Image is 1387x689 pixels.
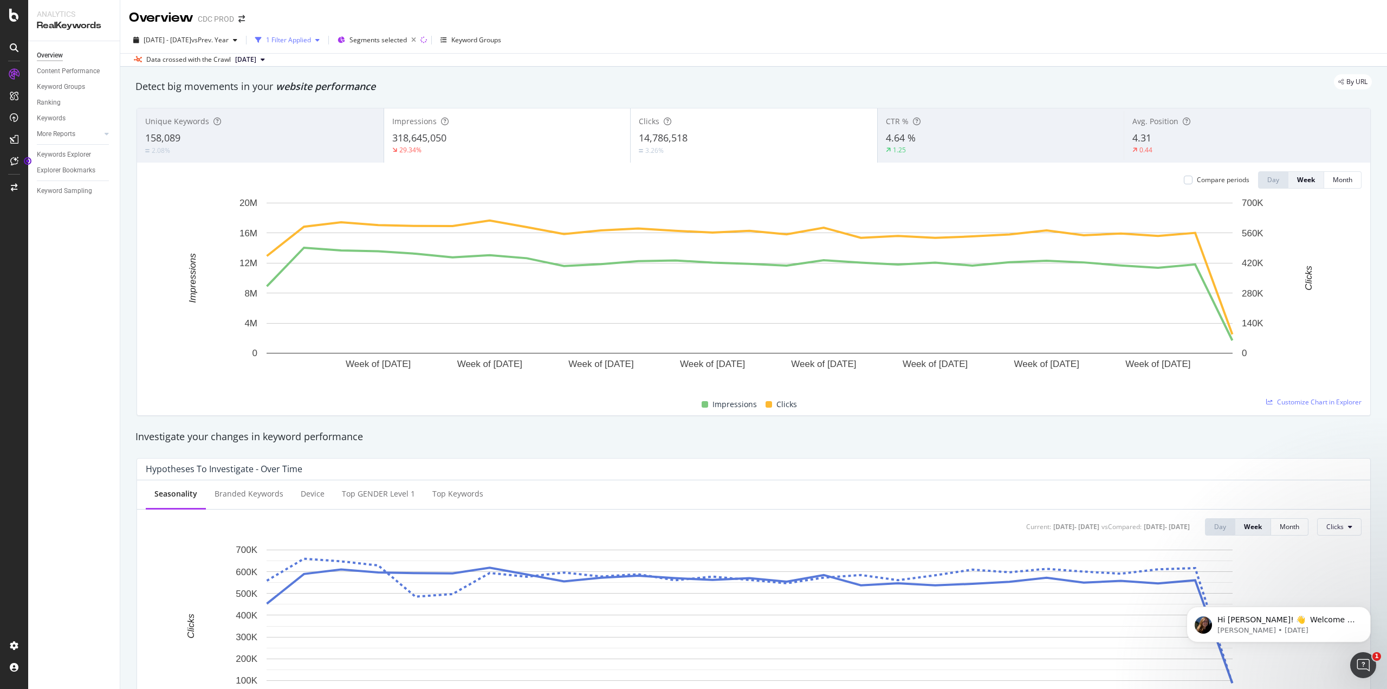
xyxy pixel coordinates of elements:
[239,198,257,208] text: 20M
[1235,518,1271,536] button: Week
[37,165,112,176] a: Explorer Bookmarks
[451,36,501,45] div: Keyword Groups
[244,288,257,299] text: 8M
[1266,397,1362,407] a: Customize Chart in Explorer
[37,50,63,61] div: Overview
[1205,518,1235,536] button: Day
[146,55,231,65] div: Data crossed with the Crawl
[1144,522,1190,531] div: [DATE] - [DATE]
[399,145,422,154] div: 29.34%
[187,253,198,303] text: Impressions
[301,488,325,499] div: Device
[392,116,437,126] span: Impressions
[639,149,643,152] img: Equal
[1132,116,1178,126] span: Avg. Position
[37,81,85,93] div: Keyword Groups
[645,146,664,155] div: 3.26%
[1258,171,1288,189] button: Day
[457,359,522,369] text: Week of [DATE]
[1125,359,1190,369] text: Week of [DATE]
[37,149,91,160] div: Keywords Explorer
[236,632,257,642] text: 300K
[342,488,415,499] div: Top GENDER Level 1
[37,66,112,77] a: Content Performance
[152,146,170,155] div: 2.08%
[198,14,234,24] div: CDC PROD
[1317,518,1362,536] button: Clicks
[1271,518,1308,536] button: Month
[135,430,1372,444] div: Investigate your changes in keyword performance
[252,348,257,358] text: 0
[236,610,257,621] text: 400K
[1346,79,1367,85] span: By URL
[333,31,420,49] button: Segments selected
[236,675,257,686] text: 100K
[392,131,446,144] span: 318,645,050
[432,488,483,499] div: Top Keywords
[1372,652,1381,661] span: 1
[191,36,229,45] span: vs Prev. Year
[1170,584,1387,660] iframe: Intercom notifications message
[1304,266,1314,291] text: Clicks
[37,9,111,20] div: Analytics
[236,566,257,577] text: 600K
[1277,397,1362,407] span: Customize Chart in Explorer
[37,128,101,140] a: More Reports
[235,55,256,65] span: 2025 Jun. 27th
[712,398,757,411] span: Impressions
[1242,348,1247,358] text: 0
[37,185,112,197] a: Keyword Sampling
[146,197,1353,385] svg: A chart.
[37,113,66,124] div: Keywords
[251,31,324,49] button: 1 Filter Applied
[1288,171,1324,189] button: Week
[893,145,906,154] div: 1.25
[37,113,112,124] a: Keywords
[1242,228,1263,239] text: 560K
[1326,522,1344,531] span: Clicks
[349,35,407,44] span: Segments selected
[1242,198,1263,208] text: 700K
[236,545,257,555] text: 700K
[215,488,283,499] div: Branded Keywords
[1242,288,1263,299] text: 280K
[236,654,257,664] text: 200K
[238,15,245,23] div: arrow-right-arrow-left
[244,318,257,329] text: 4M
[1132,131,1151,144] span: 4.31
[1324,171,1362,189] button: Month
[1014,359,1079,369] text: Week of [DATE]
[436,31,505,49] button: Keyword Groups
[37,165,95,176] div: Explorer Bookmarks
[37,81,112,93] a: Keyword Groups
[37,128,75,140] div: More Reports
[639,116,659,126] span: Clicks
[1053,522,1099,531] div: [DATE] - [DATE]
[145,116,209,126] span: Unique Keywords
[239,228,257,239] text: 16M
[145,131,180,144] span: 158,089
[23,156,33,166] div: Tooltip anchor
[236,588,257,598] text: 500K
[1334,74,1372,89] div: legacy label
[791,359,856,369] text: Week of [DATE]
[37,20,111,32] div: RealKeywords
[346,359,411,369] text: Week of [DATE]
[37,66,100,77] div: Content Performance
[1139,145,1152,154] div: 0.44
[1244,522,1262,531] div: Week
[903,359,968,369] text: Week of [DATE]
[1350,652,1376,678] iframe: Intercom live chat
[37,149,112,160] a: Keywords Explorer
[129,31,242,49] button: [DATE] - [DATE]vsPrev. Year
[1242,258,1263,268] text: 420K
[154,488,197,499] div: Seasonality
[568,359,633,369] text: Week of [DATE]
[1280,522,1299,531] div: Month
[776,398,797,411] span: Clicks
